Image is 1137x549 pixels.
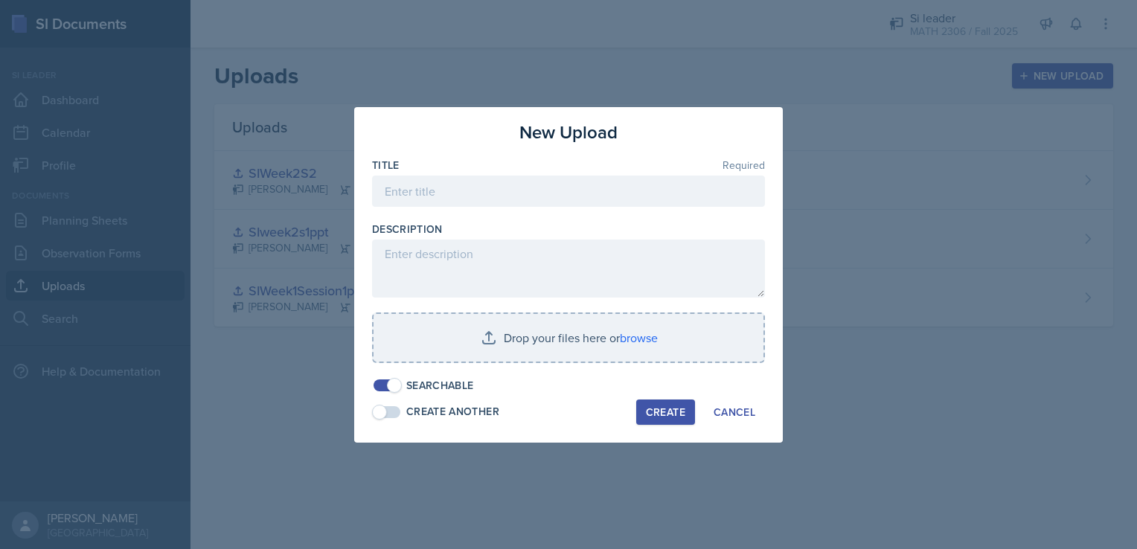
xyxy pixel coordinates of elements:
button: Cancel [704,399,765,425]
div: Create Another [406,404,499,420]
label: Description [372,222,443,237]
div: Cancel [714,406,755,418]
h3: New Upload [519,119,618,146]
input: Enter title [372,176,765,207]
div: Create [646,406,685,418]
div: Searchable [406,378,474,394]
span: Required [723,160,765,170]
label: Title [372,158,400,173]
button: Create [636,399,695,425]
